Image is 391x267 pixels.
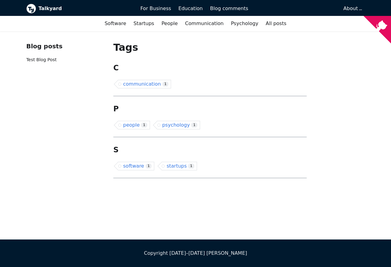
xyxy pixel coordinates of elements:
[26,41,104,69] nav: Blog recent posts navigation
[113,104,307,113] h2: P
[157,121,200,129] a: psychology1
[188,164,194,169] span: 1
[206,3,252,14] a: Blog comments
[343,6,361,11] a: About
[162,162,197,170] a: startups1
[101,18,130,29] a: Software
[26,57,57,62] a: Test Blog Post
[140,6,171,11] span: For Business
[113,145,307,154] h2: S
[175,3,206,14] a: Education
[26,4,36,13] img: Talkyard logo
[191,123,197,128] span: 1
[181,18,227,29] a: Communication
[26,4,132,13] a: Talkyard logoTalkyard
[113,41,307,54] h1: Tags
[118,121,150,129] a: people1
[262,18,290,29] a: All posts
[178,6,203,11] span: Education
[210,6,248,11] span: Blog comments
[158,18,181,29] a: People
[26,249,365,257] div: Copyright [DATE]–[DATE] [PERSON_NAME]
[130,18,158,29] a: Startups
[163,82,169,87] span: 1
[146,164,152,169] span: 1
[26,41,104,51] div: Blog posts
[118,162,154,170] a: software1
[137,3,175,14] a: For Business
[118,80,171,88] a: communication1
[38,5,132,13] b: Talkyard
[113,63,307,72] h2: C
[227,18,262,29] a: Psychology
[141,123,147,128] span: 1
